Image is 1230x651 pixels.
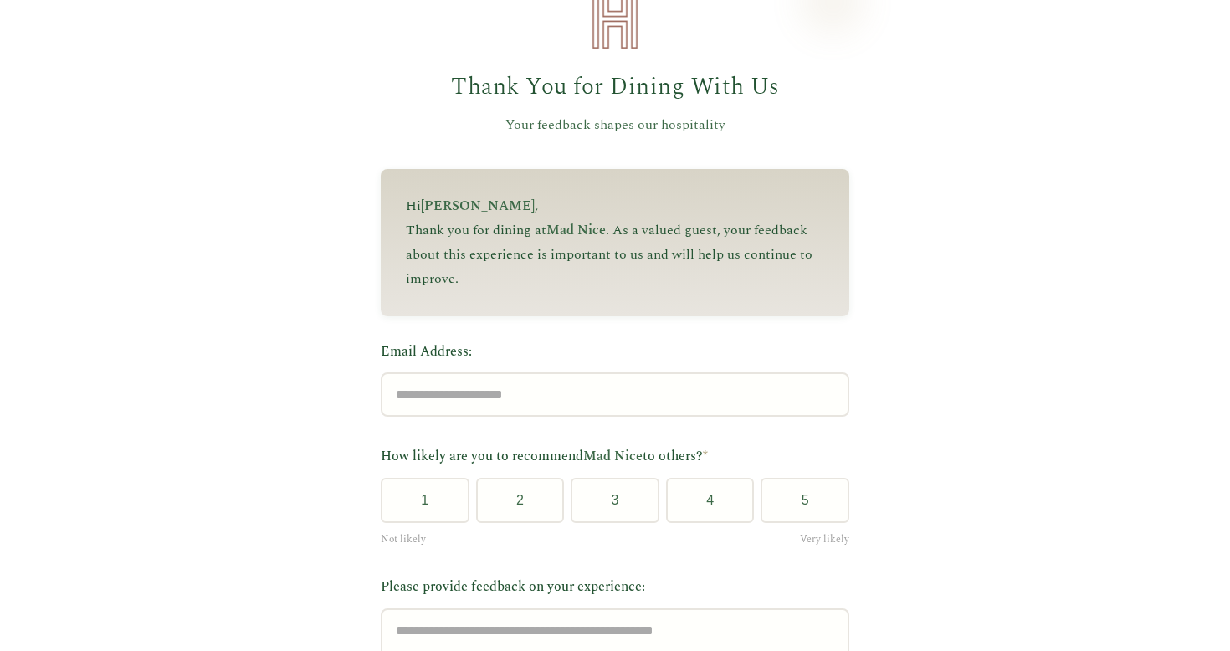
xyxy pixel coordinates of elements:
[381,577,849,598] label: Please provide feedback on your experience:
[406,218,824,290] p: Thank you for dining at . As a valued guest, your feedback about this experience is important to ...
[381,478,469,523] button: 1
[800,531,849,547] span: Very likely
[381,531,426,547] span: Not likely
[666,478,755,523] button: 4
[476,478,565,523] button: 2
[571,478,659,523] button: 3
[381,69,849,106] h1: Thank You for Dining With Us
[381,446,849,468] label: How likely are you to recommend to others?
[406,194,824,218] p: Hi ,
[381,115,849,136] p: Your feedback shapes our hospitality
[546,220,606,240] span: Mad Nice
[381,341,849,363] label: Email Address:
[421,196,535,216] span: [PERSON_NAME]
[761,478,849,523] button: 5
[583,446,643,466] span: Mad Nice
